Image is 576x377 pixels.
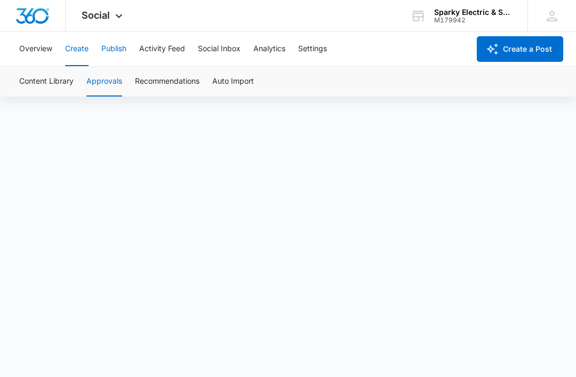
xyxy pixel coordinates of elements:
button: Activity Feed [139,32,185,66]
div: account name [434,8,512,17]
button: Auto Import [212,67,254,97]
button: Analytics [253,32,285,66]
button: Overview [19,32,52,66]
button: Recommendations [135,67,199,97]
button: Create [65,32,89,66]
button: Approvals [86,67,122,97]
button: Content Library [19,67,74,97]
button: Create a Post [477,36,563,62]
button: Publish [101,32,126,66]
button: Settings [298,32,327,66]
span: Social [82,10,110,21]
div: account id [434,17,512,24]
button: Social Inbox [198,32,241,66]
